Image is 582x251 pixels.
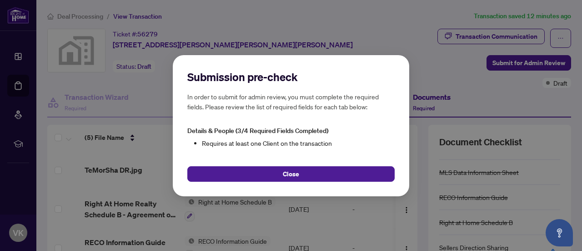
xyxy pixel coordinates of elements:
[187,127,328,135] span: Details & People (3/4 Required Fields Completed)
[283,166,299,181] span: Close
[187,92,395,112] h5: In order to submit for admin review, you must complete the required fields. Please review the lis...
[187,70,395,84] h2: Submission pre-check
[187,166,395,181] button: Close
[202,138,395,148] li: Requires at least one Client on the transaction
[546,219,573,246] button: Open asap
